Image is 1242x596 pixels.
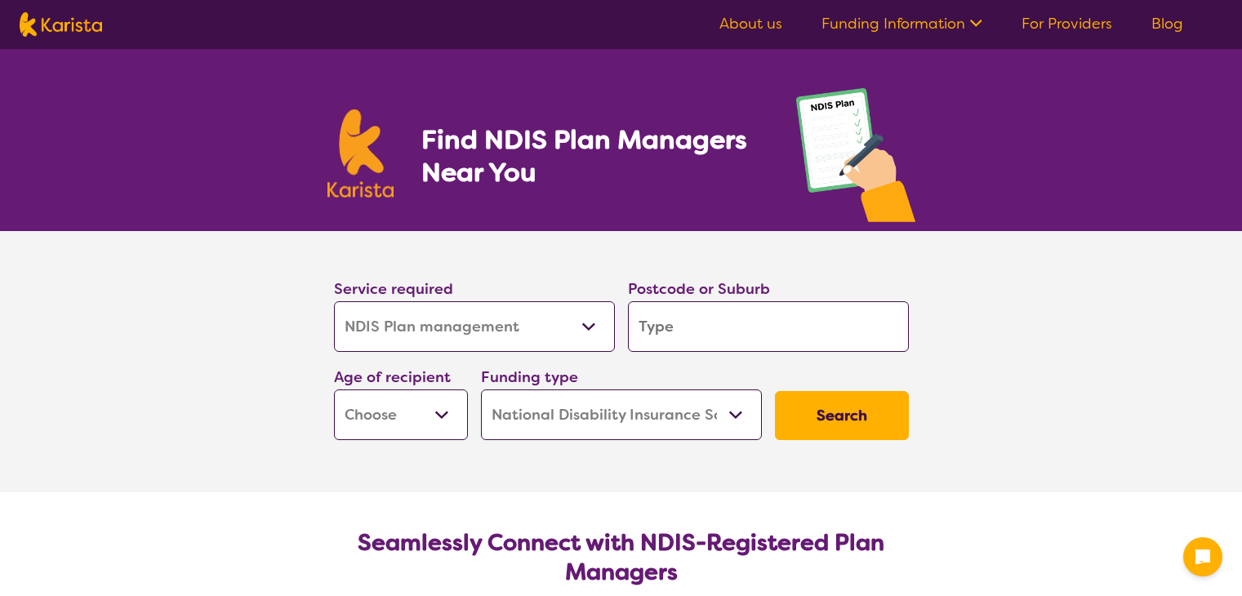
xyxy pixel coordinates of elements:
img: plan-management [796,88,915,231]
img: Karista logo [327,109,394,198]
img: Karista logo [20,12,102,37]
a: For Providers [1022,14,1112,33]
label: Funding type [481,367,578,387]
label: Service required [334,279,453,299]
button: Search [775,391,909,440]
a: Blog [1151,14,1183,33]
input: Type [628,301,909,352]
label: Postcode or Suburb [628,279,770,299]
h1: Find NDIS Plan Managers Near You [421,123,763,189]
label: Age of recipient [334,367,451,387]
a: About us [719,14,782,33]
a: Funding Information [821,14,982,33]
h2: Seamlessly Connect with NDIS-Registered Plan Managers [347,528,896,587]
